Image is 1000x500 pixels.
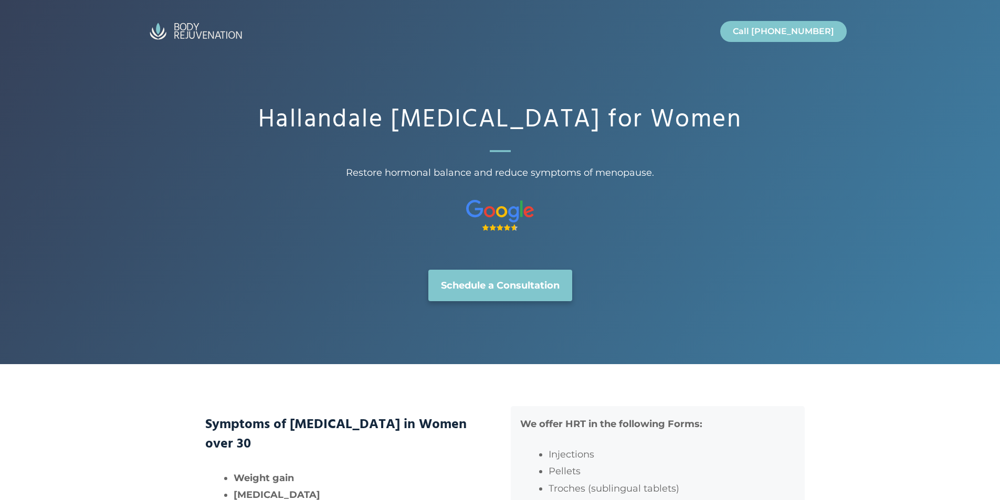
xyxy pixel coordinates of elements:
[710,16,857,47] nav: Primary
[206,105,794,135] h1: Hallandale [MEDICAL_DATA] for Women
[205,414,467,454] strong: Symptoms of [MEDICAL_DATA] in Women over 30
[549,463,795,480] li: Pellets
[206,164,794,181] span: Restore hormonal balance and reduce symptoms of menopause.
[549,480,795,497] li: Troches (sublingual tablets)
[549,446,795,463] li: Injections
[143,19,248,44] img: BodyRejuvenation
[428,270,572,301] a: Schedule a Consultation
[720,21,847,42] a: Call [PHONE_NUMBER]
[234,472,294,484] strong: Weight gain
[520,418,702,430] strong: We offer HRT in the following Forms:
